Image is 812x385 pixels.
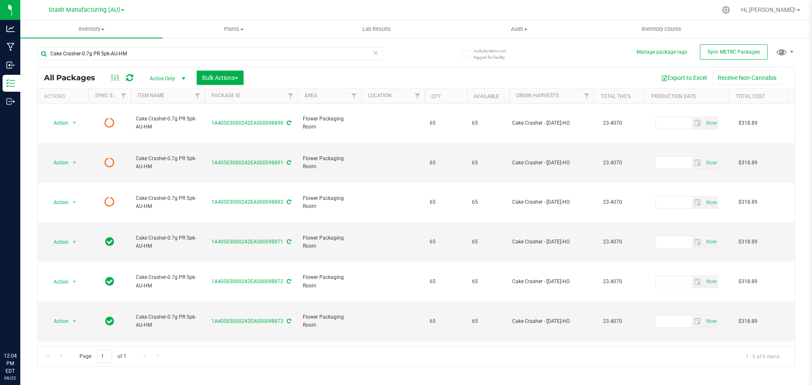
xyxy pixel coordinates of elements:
[472,198,504,206] span: 65
[303,273,356,289] span: Flower Packaging Room
[636,49,687,56] button: Manage package tags
[734,236,762,248] span: $318.89
[137,93,165,98] a: Item Name
[6,97,15,106] inline-svg: Outbound
[46,197,69,208] span: Action
[136,194,200,210] span: Cake Crasher-0.7g PR 5pk-AU-HM
[97,350,112,363] input: 1
[692,157,704,169] span: select
[599,157,626,169] span: 23.4070
[69,197,80,208] span: select
[708,49,760,55] span: Sync METRC Packages
[373,47,379,58] span: Clear
[692,276,704,288] span: select
[601,93,631,99] a: Total THC%
[692,117,704,129] span: select
[285,318,291,324] span: Sync from Compliance System
[580,89,594,103] a: Filter
[700,44,768,60] button: Sync METRC Packages
[46,157,69,169] span: Action
[197,71,244,85] button: Bulk Actions
[430,317,462,325] span: 65
[285,239,291,245] span: Sync from Compliance System
[69,157,80,169] span: select
[704,276,718,288] span: select
[692,315,704,327] span: select
[368,93,392,98] a: Location
[211,160,283,166] a: 1A40503000242EA000098891
[20,20,163,38] a: Inventory
[472,278,504,286] span: 65
[211,199,283,205] a: 1A40503000242EA000098892
[211,120,283,126] a: 1A40503000242EA000098890
[599,315,626,328] span: 23.4070
[472,317,504,325] span: 65
[512,238,591,246] div: Cake Crasher - [DATE]-HO
[117,89,131,103] a: Filter
[692,197,704,208] span: select
[25,316,35,326] iframe: Resource center unread badge
[512,119,591,127] div: Cake Crasher - [DATE]-HO
[105,236,114,248] span: In Sync
[712,71,782,85] button: Receive Non-Cannabis
[599,117,626,129] span: 23.4070
[163,25,305,33] span: Plants
[4,375,16,381] p: 08/22
[431,93,441,99] a: Qty
[136,234,200,250] span: Cake Crasher-0.7g PR 5pk-AU-HM
[721,6,731,14] div: Manage settings
[704,315,719,328] span: Set Current date
[741,6,796,13] span: Hi, [PERSON_NAME]!
[512,198,591,206] div: Cake Crasher - [DATE]-HO
[704,117,718,129] span: select
[44,73,104,82] span: All Packages
[656,71,712,85] button: Export to Excel
[704,315,718,327] span: select
[284,89,298,103] a: Filter
[411,89,425,103] a: Filter
[136,313,200,329] span: Cake Crasher-0.7g PR 5pk-AU-HM
[736,93,765,99] a: Total Cost
[6,25,15,33] inline-svg: Analytics
[69,236,80,248] span: select
[104,157,115,169] span: Pending Sync
[734,276,762,288] span: $318.89
[630,25,693,33] span: Inventory Counts
[448,20,590,38] a: Audit
[734,196,762,208] span: $318.89
[430,238,462,246] span: 65
[599,236,626,248] span: 23.4070
[105,276,114,287] span: In Sync
[46,117,69,129] span: Action
[430,119,462,127] span: 65
[285,279,291,284] span: Sync from Compliance System
[46,315,69,327] span: Action
[704,157,719,169] span: Set Current date
[704,236,718,248] span: select
[285,199,291,205] span: Sync from Compliance System
[104,117,115,129] span: Pending Sync
[44,93,85,99] div: Actions
[472,119,504,127] span: 65
[303,115,356,131] span: Flower Packaging Room
[430,159,462,167] span: 65
[6,61,15,69] inline-svg: Inbound
[69,315,80,327] span: select
[734,315,762,328] span: $318.89
[136,115,200,131] span: Cake Crasher-0.7g PR 5pk-AU-HM
[8,317,34,343] iframe: Resource center
[474,93,499,99] a: Available
[304,93,317,98] a: Area
[692,236,704,248] span: select
[95,93,128,98] a: Sync Status
[704,157,718,169] span: select
[347,89,361,103] a: Filter
[6,79,15,87] inline-svg: Inventory
[104,196,115,208] span: Pending Sync
[4,352,16,375] p: 12:04 PM EDT
[704,197,718,208] span: select
[516,93,559,98] a: Origin Harvests
[734,117,762,129] span: $318.89
[448,25,590,33] span: Audit
[704,197,719,209] span: Set Current date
